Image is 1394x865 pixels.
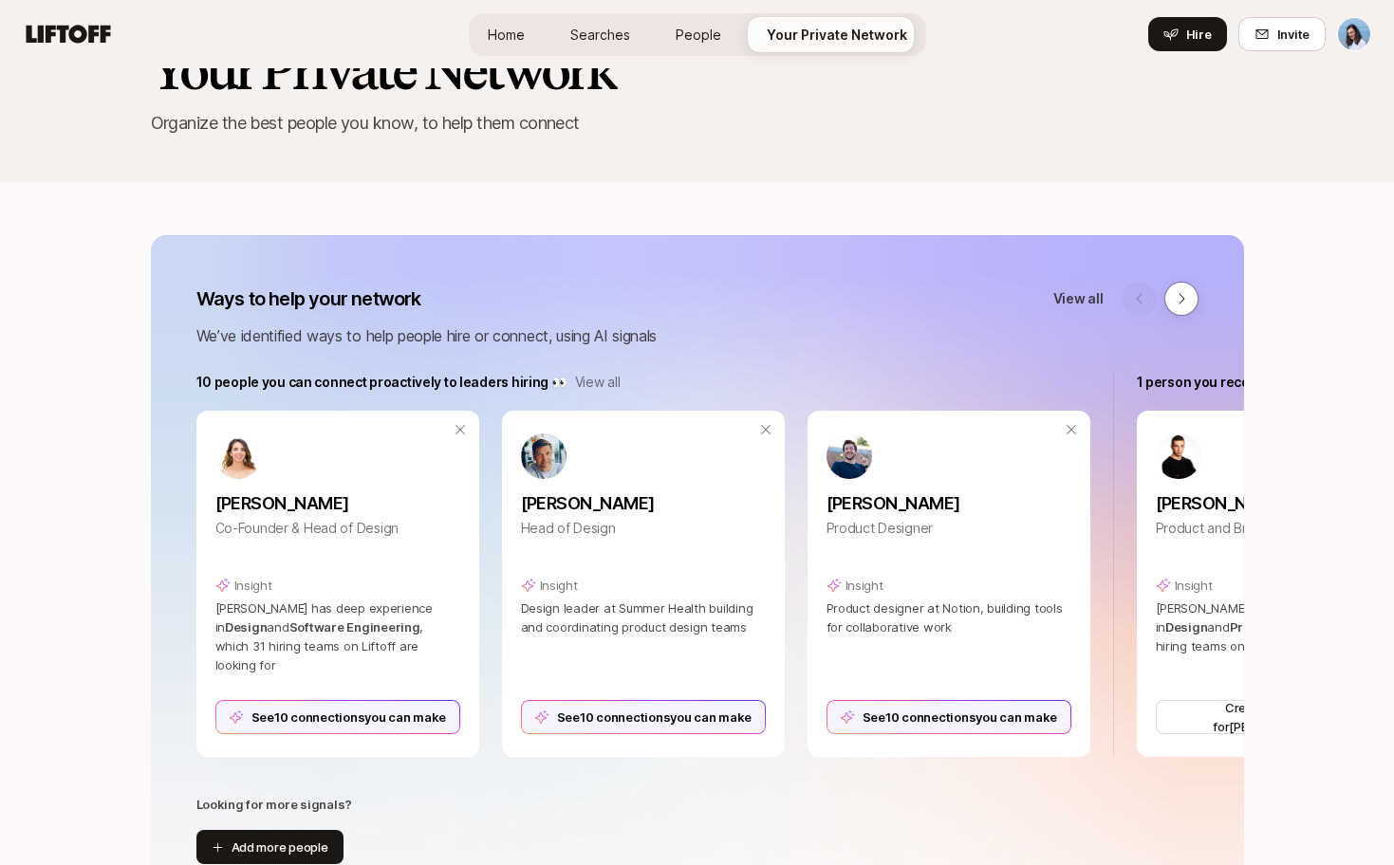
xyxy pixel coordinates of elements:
a: Searches [555,17,645,52]
button: Add more people [196,830,344,864]
span: Invite [1277,25,1310,44]
span: and [1207,619,1229,635]
span: Software Engineering [289,619,420,635]
img: 8d0482ca_1812_4c98_b136_83a29d302753.jpg [215,433,261,479]
p: 10 people you can connect proactively to leaders hiring 👀 [196,371,567,394]
span: and [267,619,288,635]
p: [PERSON_NAME] [521,490,766,517]
span: Design [1165,619,1207,635]
a: View all [1053,287,1104,310]
a: Your Private Network [752,17,922,52]
a: View all [575,371,621,394]
button: Dan Tase [1337,17,1371,51]
button: Hire [1148,17,1227,51]
span: Your Private Network [767,25,907,45]
a: [PERSON_NAME] [521,479,766,517]
p: Insight [234,576,272,595]
span: Searches [570,25,630,45]
p: Insight [1175,576,1213,595]
span: [PERSON_NAME] has deep experience in [1156,600,1373,635]
p: Insight [540,576,578,595]
p: Looking for more signals? [196,795,353,814]
span: Product Design [1230,619,1323,635]
a: Home [473,17,540,52]
p: Ways to help your network [196,285,421,312]
img: Dan Tase [1338,18,1370,50]
p: We’ve identified ways to help people hire or connect, using AI signals [196,323,1199,348]
p: Head of Design [521,517,766,540]
p: Organize the best people you know, to help them connect [151,110,1244,137]
a: [PERSON_NAME] [215,479,460,517]
span: [PERSON_NAME] has deep experience in [215,600,433,635]
p: Product Designer [827,517,1071,540]
p: [PERSON_NAME] [215,490,460,517]
span: Design [225,619,267,635]
span: Home [488,25,525,45]
h2: Your Private Network [151,42,1244,99]
img: ACg8ocKEKRaDdLI4UrBIVgU4GlSDRsaw4FFi6nyNfamyhzdGAwDX=s160-c [521,433,567,479]
a: [PERSON_NAME] [827,479,1071,517]
img: ACg8ocLvjhFXXvRClJjm-xPfkkp9veM7FpBgciPjquukK9GRrNvCg31i2A=s160-c [827,433,872,479]
span: , which 31 hiring teams on Liftoff are looking for [215,619,424,672]
span: Hire [1186,25,1212,44]
p: [PERSON_NAME] [827,490,1071,517]
p: Insight [846,576,883,595]
button: Invite [1238,17,1326,51]
a: People [660,17,736,52]
span: People [676,25,721,45]
span: Design leader at Summer Health building and coordinating product design teams [521,600,753,635]
p: Co-Founder & Head of Design [215,517,460,540]
img: d819d531_3fc3_409f_b672_51966401da63.jpg [1156,433,1201,479]
span: Product designer at Notion, building tools for collaborative work [827,600,1063,635]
